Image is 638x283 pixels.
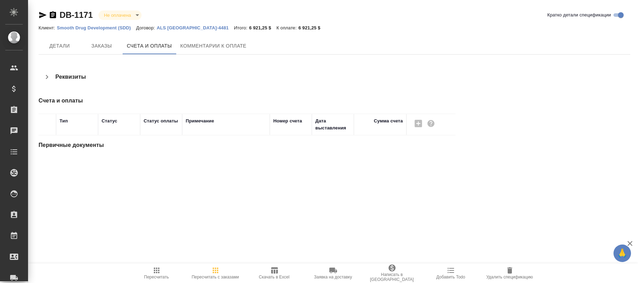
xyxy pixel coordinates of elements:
[39,97,433,105] h4: Счета и оплаты
[136,25,157,30] p: Договор:
[55,73,86,81] h4: Реквизиты
[102,118,117,125] div: Статус
[276,25,299,30] p: К оплате:
[186,118,214,125] div: Примечание
[613,245,631,262] button: 🙏
[57,24,136,30] a: Smooth Drug Development (SDD)
[180,42,247,50] span: Комментарии к оплате
[315,118,350,132] div: Дата выставления
[85,42,118,50] span: Заказы
[39,11,47,19] button: Скопировать ссылку для ЯМессенджера
[39,141,433,149] h4: Первичные документы
[98,10,142,20] div: Не оплачена
[102,12,133,18] button: Не оплачена
[616,246,628,261] span: 🙏
[374,118,403,125] div: Сумма счета
[299,25,326,30] p: 6 921,25 $
[49,11,57,19] button: Скопировать ссылку
[144,118,178,125] div: Статус оплаты
[39,25,57,30] p: Клиент:
[234,25,249,30] p: Итого:
[127,42,172,50] span: Счета и оплаты
[43,42,76,50] span: Детали
[249,25,276,30] p: 6 921,25 $
[60,10,93,20] a: DB-1171
[60,118,68,125] div: Тип
[547,12,611,19] span: Кратко детали спецификации
[157,24,234,30] a: ALS [GEOGRAPHIC_DATA]-4481
[273,118,302,125] div: Номер счета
